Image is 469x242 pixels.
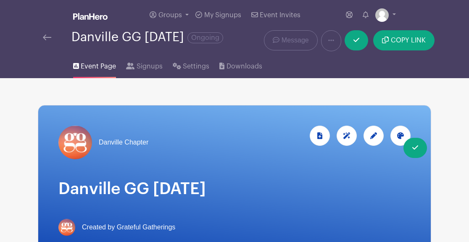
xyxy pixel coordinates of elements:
[73,51,116,78] a: Event Page
[137,61,163,71] span: Signups
[81,61,116,71] span: Event Page
[126,51,162,78] a: Signups
[264,30,317,50] a: Message
[58,219,75,236] img: gg-logo-planhero-final.png
[71,30,223,44] div: Danville GG [DATE]
[158,12,182,18] span: Groups
[58,179,411,199] h1: Danville GG [DATE]
[43,34,51,40] img: back-arrow-29a5d9b10d5bd6ae65dc969a981735edf675c4d7a1fe02e03b50dbd4ba3cdb55.svg
[58,126,148,159] a: Danville Chapter
[375,8,389,22] img: default-ce2991bfa6775e67f084385cd625a349d9dcbb7a52a09fb2fda1e96e2d18dcdb.png
[173,51,209,78] a: Settings
[219,51,262,78] a: Downloads
[82,222,175,232] span: Created by Grateful Gatherings
[260,12,300,18] span: Event Invites
[187,32,223,43] span: Ongoing
[373,30,434,50] button: COPY LINK
[204,12,241,18] span: My Signups
[183,61,209,71] span: Settings
[391,37,426,44] span: COPY LINK
[99,137,148,147] span: Danville Chapter
[282,35,309,45] span: Message
[227,61,262,71] span: Downloads
[73,13,108,20] img: logo_white-6c42ec7e38ccf1d336a20a19083b03d10ae64f83f12c07503d8b9e83406b4c7d.svg
[58,126,92,159] img: gg-logo-planhero-final.png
